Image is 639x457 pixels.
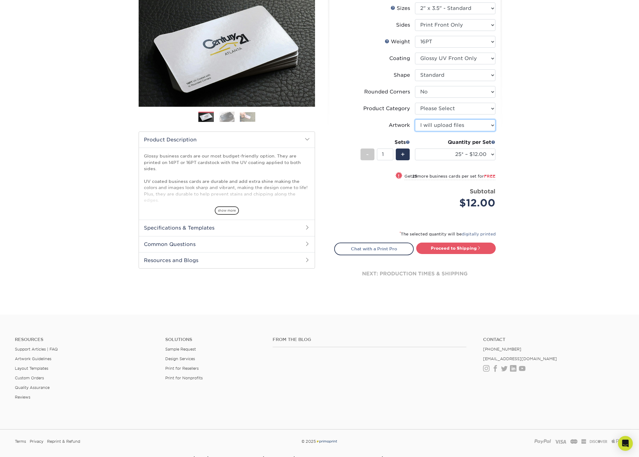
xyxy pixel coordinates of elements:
a: Custom Orders [15,376,44,380]
a: Quality Assurance [15,385,50,390]
div: Sizes [391,5,410,12]
a: Reprint & Refund [47,437,80,446]
div: Sets [361,139,410,146]
span: + [401,150,405,159]
a: Chat with a Print Pro [334,243,414,255]
div: Shape [394,71,410,79]
h4: Solutions [165,337,263,342]
div: $12.00 [420,196,495,210]
a: Support Articles | FAQ [15,347,58,351]
a: digitally printed [462,232,496,236]
a: Proceed to Shipping [416,243,496,254]
img: Business Cards 02 [219,111,235,122]
a: Design Services [165,356,195,361]
span: show more [215,206,239,215]
img: Primoprint [316,439,338,444]
a: [PHONE_NUMBER] [483,347,521,351]
h4: Resources [15,337,156,342]
div: Product Category [363,105,410,112]
div: © 2025 [216,437,422,446]
a: Print for Nonprofits [165,376,203,380]
a: [EMAIL_ADDRESS][DOMAIN_NAME] [483,356,557,361]
strong: Subtotal [470,188,495,195]
a: Artwork Guidelines [15,356,51,361]
img: Business Cards 03 [240,112,255,122]
a: Contact [483,337,624,342]
a: Print for Resellers [165,366,199,371]
span: ! [398,173,399,179]
a: Reviews [15,395,30,399]
div: Sides [396,21,410,29]
a: Privacy [30,437,43,446]
div: Open Intercom Messenger [618,436,633,451]
span: - [366,150,369,159]
div: Rounded Corners [364,88,410,96]
h2: Product Description [139,132,315,148]
div: Quantity per Set [415,139,495,146]
strong: 25 [412,174,417,179]
small: The selected quantity will be [399,232,496,236]
span: FREE [484,174,495,179]
div: next: production times & shipping [334,255,496,292]
a: Layout Templates [15,366,48,371]
h2: Specifications & Templates [139,220,315,236]
p: Glossy business cards are our most budget-friendly option. They are printed on 14PT or 16PT cards... [144,153,310,235]
div: Artwork [389,122,410,129]
h2: Resources and Blogs [139,252,315,268]
h4: From the Blog [273,337,466,342]
a: Terms [15,437,26,446]
img: Business Cards 01 [198,110,214,125]
div: Weight [385,38,410,45]
a: Sample Request [165,347,196,351]
h2: Common Questions [139,236,315,252]
small: Get more business cards per set for [404,174,495,180]
div: Coating [389,55,410,62]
